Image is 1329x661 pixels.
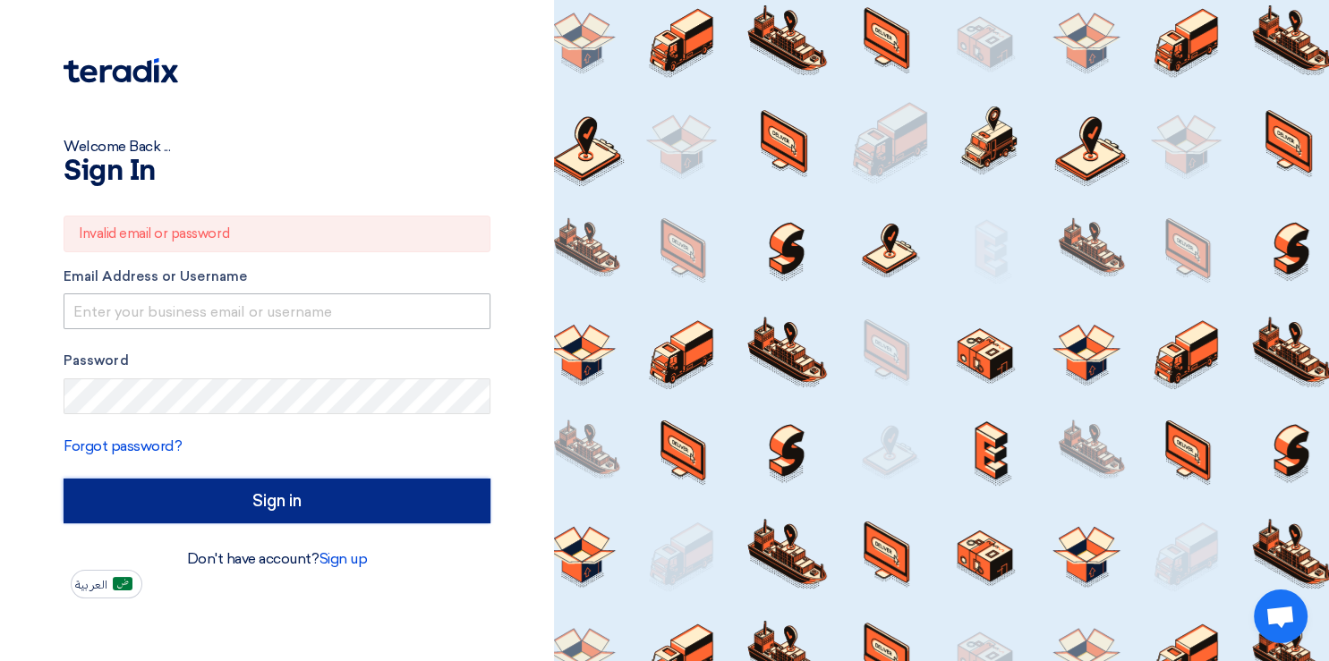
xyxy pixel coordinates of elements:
[75,579,107,591] span: العربية
[64,157,490,186] h1: Sign In
[64,351,490,371] label: Password
[1254,589,1308,643] div: Open chat
[64,58,178,83] img: Teradix logo
[71,570,142,598] button: العربية
[64,479,490,523] input: Sign in
[64,437,182,454] a: Forgot password?
[64,216,490,252] div: Invalid email or password
[113,577,132,590] img: ar-AR.png
[64,136,490,157] div: Welcome Back ...
[64,267,490,287] label: Email Address or Username
[64,293,490,329] input: Enter your business email or username
[319,550,368,567] a: Sign up
[64,548,490,570] div: Don't have account?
